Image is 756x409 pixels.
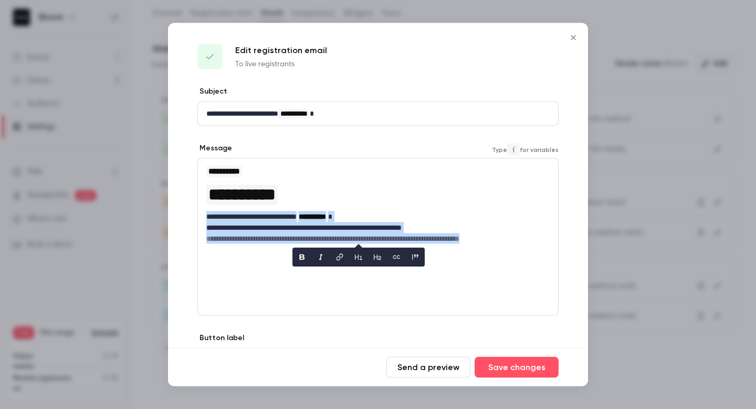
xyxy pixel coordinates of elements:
[198,159,558,250] div: editor
[197,333,244,343] label: Button label
[293,249,310,265] button: bold
[197,143,232,154] label: Message
[197,86,227,97] label: Subject
[235,44,327,57] p: Edit registration email
[198,102,558,126] div: editor
[407,249,424,265] button: blockquote
[331,249,348,265] button: link
[475,357,559,378] button: Save changes
[507,143,520,156] code: {
[492,143,559,156] span: Type for variables
[563,27,584,48] button: Close
[312,249,329,265] button: italic
[386,357,470,378] button: Send a preview
[235,59,327,69] p: To live registrants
